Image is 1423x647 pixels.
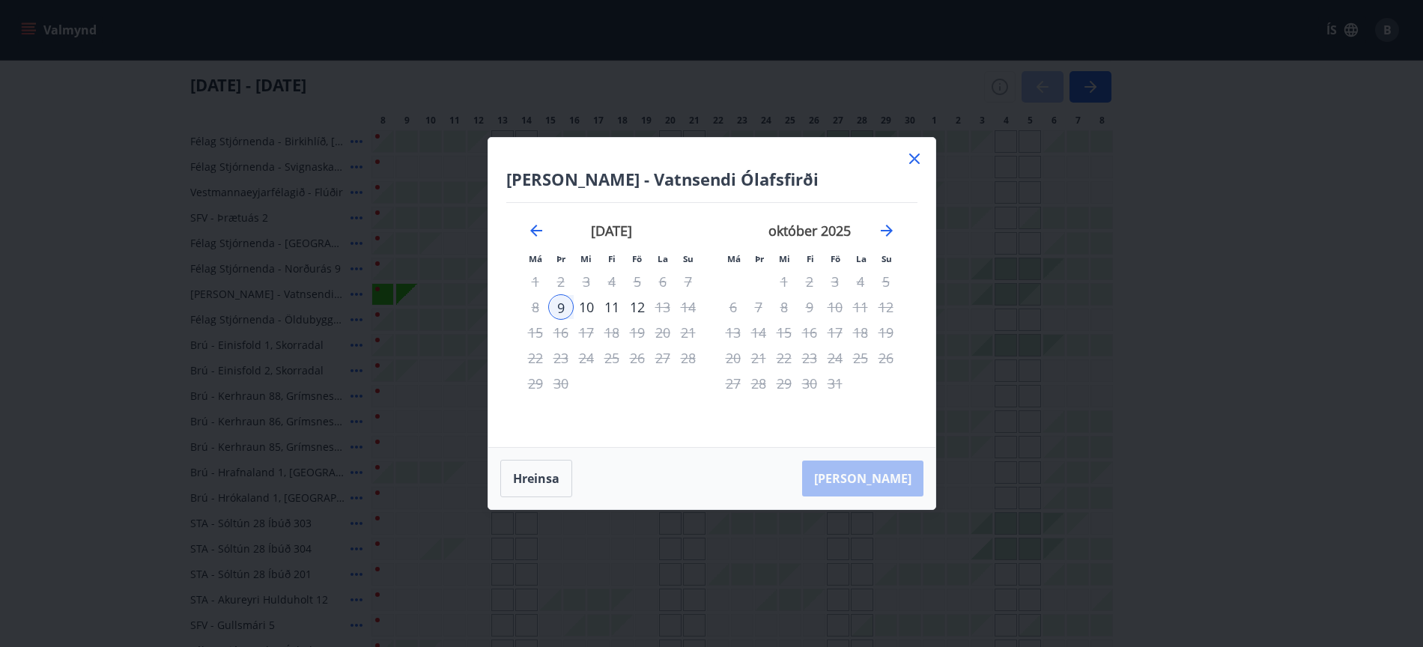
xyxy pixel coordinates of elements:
td: Not available. miðvikudagur, 1. október 2025 [771,269,797,294]
div: 11 [599,294,625,320]
small: Fö [831,253,840,264]
td: Not available. fimmtudagur, 30. október 2025 [797,371,822,396]
td: Not available. fimmtudagur, 16. október 2025 [797,320,822,345]
td: Not available. þriðjudagur, 14. október 2025 [746,320,771,345]
td: Not available. fimmtudagur, 25. september 2025 [599,345,625,371]
td: Not available. þriðjudagur, 16. september 2025 [548,320,574,345]
td: Not available. fimmtudagur, 2. október 2025 [797,269,822,294]
td: Not available. sunnudagur, 7. september 2025 [676,269,701,294]
td: Not available. mánudagur, 22. september 2025 [523,345,548,371]
td: Not available. föstudagur, 24. október 2025 [822,345,848,371]
td: Not available. mánudagur, 1. september 2025 [523,269,548,294]
div: Move forward to switch to the next month. [878,222,896,240]
small: Su [882,253,892,264]
td: Not available. sunnudagur, 26. október 2025 [873,345,899,371]
td: Not available. mánudagur, 8. september 2025 [523,294,548,320]
td: Choose miðvikudagur, 10. september 2025 as your check-out date. It’s available. [574,294,599,320]
td: Not available. miðvikudagur, 22. október 2025 [771,345,797,371]
td: Not available. miðvikudagur, 8. október 2025 [771,294,797,320]
strong: október 2025 [768,222,851,240]
div: Aðeins útritun í boði [797,320,822,345]
td: Not available. laugardagur, 25. október 2025 [848,345,873,371]
td: Not available. miðvikudagur, 24. september 2025 [574,345,599,371]
td: Not available. mánudagur, 29. september 2025 [523,371,548,396]
td: Choose fimmtudagur, 11. september 2025 as your check-out date. It’s available. [599,294,625,320]
div: Aðeins útritun í boði [625,320,650,345]
div: Move backward to switch to the previous month. [527,222,545,240]
h4: [PERSON_NAME] - Vatnsendi Ólafsfirði [506,168,917,190]
td: Not available. miðvikudagur, 29. október 2025 [771,371,797,396]
td: Not available. sunnudagur, 19. október 2025 [873,320,899,345]
small: Mi [779,253,790,264]
small: Má [529,253,542,264]
div: Aðeins útritun í boði [625,345,650,371]
td: Not available. þriðjudagur, 7. október 2025 [746,294,771,320]
td: Not available. föstudagur, 10. október 2025 [822,294,848,320]
td: Not available. laugardagur, 4. október 2025 [848,269,873,294]
td: Not available. fimmtudagur, 9. október 2025 [797,294,822,320]
td: Not available. föstudagur, 5. september 2025 [625,269,650,294]
td: Not available. fimmtudagur, 23. október 2025 [797,345,822,371]
td: Not available. föstudagur, 31. október 2025 [822,371,848,396]
div: 10 [574,294,599,320]
small: Þr [556,253,565,264]
button: Hreinsa [500,460,572,497]
td: Not available. föstudagur, 26. september 2025 [625,345,650,371]
td: Not available. laugardagur, 27. september 2025 [650,345,676,371]
div: Aðeins útritun í boði [625,294,650,320]
td: Choose föstudagur, 12. september 2025 as your check-out date. It’s available. [625,294,650,320]
td: Not available. mánudagur, 15. september 2025 [523,320,548,345]
td: Not available. mánudagur, 13. október 2025 [720,320,746,345]
td: Not available. laugardagur, 13. september 2025 [650,294,676,320]
strong: [DATE] [591,222,632,240]
td: Not available. þriðjudagur, 30. september 2025 [548,371,574,396]
td: Not available. föstudagur, 3. október 2025 [822,269,848,294]
td: Not available. fimmtudagur, 4. september 2025 [599,269,625,294]
td: Not available. miðvikudagur, 15. október 2025 [771,320,797,345]
td: Not available. miðvikudagur, 3. september 2025 [574,269,599,294]
td: Not available. mánudagur, 20. október 2025 [720,345,746,371]
small: Su [683,253,694,264]
td: Not available. föstudagur, 19. september 2025 [625,320,650,345]
small: La [658,253,668,264]
td: Selected as start date. þriðjudagur, 9. september 2025 [548,294,574,320]
td: Not available. sunnudagur, 14. september 2025 [676,294,701,320]
small: Mi [580,253,592,264]
td: Not available. sunnudagur, 21. september 2025 [676,320,701,345]
td: Not available. mánudagur, 27. október 2025 [720,371,746,396]
div: Calendar [506,203,917,429]
td: Not available. laugardagur, 6. september 2025 [650,269,676,294]
div: Aðeins innritun í boði [548,294,574,320]
td: Not available. þriðjudagur, 23. september 2025 [548,345,574,371]
td: Not available. laugardagur, 18. október 2025 [848,320,873,345]
td: Not available. þriðjudagur, 21. október 2025 [746,345,771,371]
td: Not available. þriðjudagur, 2. september 2025 [548,269,574,294]
td: Not available. mánudagur, 6. október 2025 [720,294,746,320]
small: Fi [608,253,616,264]
td: Not available. fimmtudagur, 18. september 2025 [599,320,625,345]
small: Má [727,253,741,264]
td: Not available. sunnudagur, 28. september 2025 [676,345,701,371]
td: Not available. laugardagur, 20. september 2025 [650,320,676,345]
td: Not available. föstudagur, 17. október 2025 [822,320,848,345]
td: Not available. þriðjudagur, 28. október 2025 [746,371,771,396]
small: La [856,253,867,264]
small: Fö [632,253,642,264]
small: Þr [755,253,764,264]
td: Not available. miðvikudagur, 17. september 2025 [574,320,599,345]
td: Not available. laugardagur, 11. október 2025 [848,294,873,320]
small: Fi [807,253,814,264]
td: Not available. sunnudagur, 5. október 2025 [873,269,899,294]
td: Not available. sunnudagur, 12. október 2025 [873,294,899,320]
